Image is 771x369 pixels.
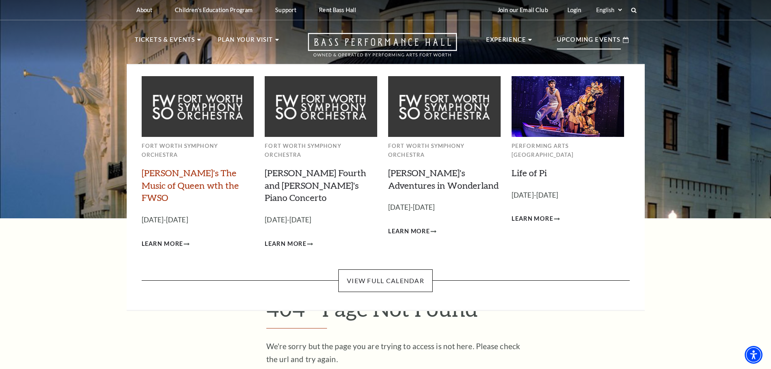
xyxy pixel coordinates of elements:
[142,239,190,249] a: Learn More Windborne's The Music of Queen wth the FWSO
[265,239,306,249] span: Learn More
[388,167,499,191] a: [PERSON_NAME]'s Adventures in Wonderland
[512,214,560,224] a: Learn More Life of Pi
[486,35,527,49] p: Experience
[266,295,637,328] h1: 404 - Page Not Found
[279,33,486,64] a: Open this option
[175,6,253,13] p: Children's Education Program
[319,6,356,13] p: Rent Bass Hall
[388,141,501,160] p: Fort Worth Symphony Orchestra
[142,141,254,160] p: Fort Worth Symphony Orchestra
[265,167,366,203] a: [PERSON_NAME] Fourth and [PERSON_NAME]'s Piano Concerto
[512,167,547,178] a: Life of Pi
[595,6,623,14] select: Select:
[557,35,621,49] p: Upcoming Events
[142,167,239,203] a: [PERSON_NAME]'s The Music of Queen wth the FWSO
[142,76,254,137] img: Fort Worth Symphony Orchestra
[218,35,273,49] p: Plan Your Visit
[388,202,501,213] p: [DATE]-[DATE]
[266,340,529,366] p: We're sorry but the page you are trying to access is not here. Please check the url and try again.
[388,76,501,137] img: Fort Worth Symphony Orchestra
[512,141,624,160] p: Performing Arts [GEOGRAPHIC_DATA]
[136,6,153,13] p: About
[135,35,195,49] p: Tickets & Events
[512,190,624,201] p: [DATE]-[DATE]
[142,239,183,249] span: Learn More
[512,214,553,224] span: Learn More
[275,6,296,13] p: Support
[265,214,377,226] p: [DATE]-[DATE]
[512,76,624,137] img: Performing Arts Fort Worth
[745,346,763,364] div: Accessibility Menu
[265,76,377,137] img: Fort Worth Symphony Orchestra
[142,214,254,226] p: [DATE]-[DATE]
[338,269,433,292] a: View Full Calendar
[388,226,430,237] span: Learn More
[265,141,377,160] p: Fort Worth Symphony Orchestra
[388,226,436,237] a: Learn More Alice's Adventures in Wonderland
[265,239,313,249] a: Learn More Brahms Fourth and Grieg's Piano Concerto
